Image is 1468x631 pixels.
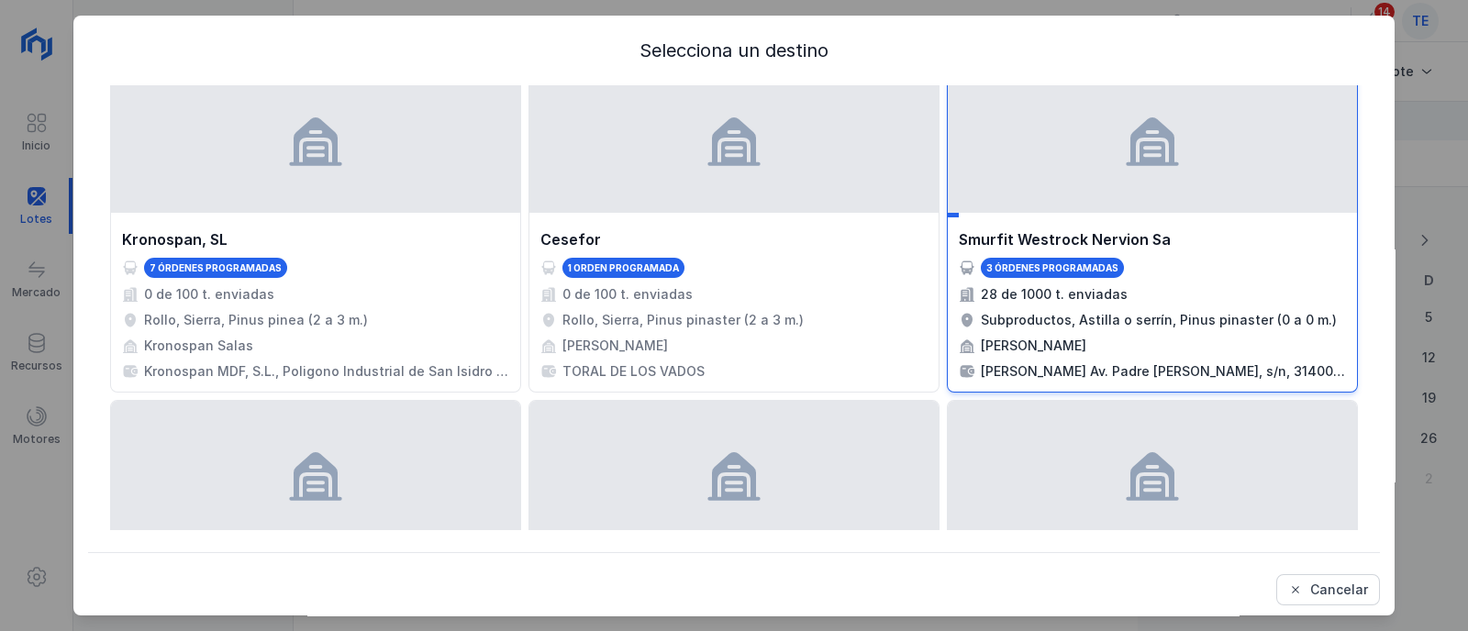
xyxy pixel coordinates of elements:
[144,337,253,355] div: Kronospan Salas
[981,285,1128,304] div: 28 de 1000 t. enviadas
[986,261,1118,274] div: 3 órdenes programadas
[1276,574,1380,605] button: Cancelar
[122,228,228,250] div: Kronospan, SL
[144,311,368,329] div: Rollo, Sierra, Pinus pinea (2 a 3 m.)
[144,285,274,304] div: 0 de 100 t. enviadas
[150,261,282,274] div: 7 órdenes programadas
[568,261,679,274] div: 1 orden programada
[959,228,1171,250] div: Smurfit Westrock Nervion Sa
[88,38,1380,63] div: Selecciona un destino
[981,311,1337,329] div: Subproductos, Astilla o serrín, Pinus pinaster (0 a 0 m.)
[562,362,705,381] div: TORAL DE LOS VADOS
[562,337,668,355] div: [PERSON_NAME]
[144,362,509,381] div: Kronospan MDF, S.L., Poligono Industrial de San Isidro III s/n, 09600 [GEOGRAPHIC_DATA], [GEOGRAP...
[981,337,1086,355] div: [PERSON_NAME]
[540,228,601,250] div: Cesefor
[562,311,804,329] div: Rollo, Sierra, Pinus pinaster (2 a 3 m.)
[562,285,693,304] div: 0 de 100 t. enviadas
[1310,581,1368,599] div: Cancelar
[981,362,1346,381] div: [PERSON_NAME] Av. Padre [PERSON_NAME], s/n, 31400 [GEOGRAPHIC_DATA], [GEOGRAPHIC_DATA]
